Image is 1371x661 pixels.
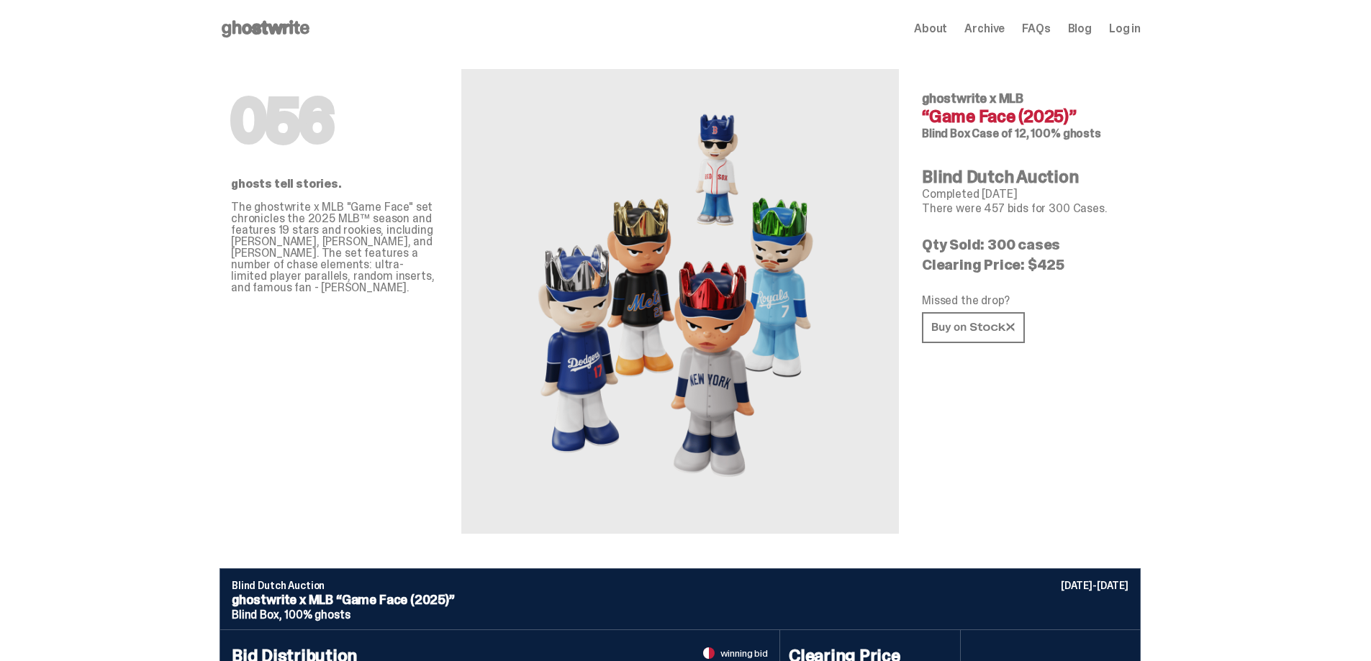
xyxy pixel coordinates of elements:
p: There were 457 bids for 300 Cases. [922,203,1129,214]
h1: 056 [231,92,438,150]
a: Log in [1109,23,1141,35]
p: ghosts tell stories. [231,178,438,190]
span: 100% ghosts [284,607,350,622]
span: ghostwrite x MLB [922,90,1023,107]
p: The ghostwrite x MLB "Game Face" set chronicles the 2025 MLB™ season and features 19 stars and ro... [231,201,438,293]
span: Blind Box [922,126,970,141]
a: Archive [964,23,1005,35]
a: FAQs [1022,23,1050,35]
h4: Blind Dutch Auction [922,168,1129,186]
p: [DATE]-[DATE] [1061,580,1128,591]
p: Qty Sold: 300 cases [922,237,1129,252]
span: Blind Box, [232,607,281,622]
a: Blog [1068,23,1092,35]
p: ghostwrite x MLB “Game Face (2025)” [232,593,1128,606]
span: winning bid [720,648,768,658]
p: Clearing Price: $425 [922,257,1129,272]
a: About [914,23,947,35]
h4: “Game Face (2025)” [922,108,1129,125]
p: Blind Dutch Auction [232,580,1128,591]
span: Case of 12, 100% ghosts [972,126,1100,141]
p: Missed the drop? [922,295,1129,306]
img: MLB&ldquo;Game Face (2025)&rdquo; [522,104,838,499]
p: Completed [DATE] [922,188,1129,200]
